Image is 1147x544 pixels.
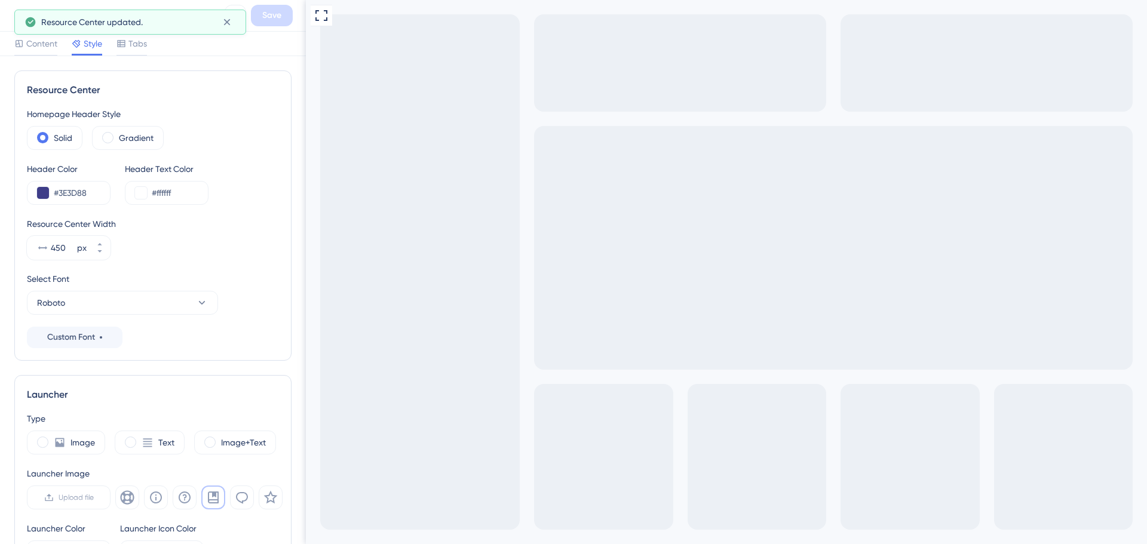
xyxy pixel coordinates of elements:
span: Custom Font [47,330,95,345]
button: px [89,248,111,260]
div: Launcher Image [27,466,283,481]
div: px [77,241,87,255]
span: Resource Center updated. [41,15,143,29]
div: Type [27,411,279,426]
button: Roboto [27,291,218,315]
div: Homepage Header Style [27,107,279,121]
label: Solid [54,131,72,145]
div: Launcher Icon Color [120,521,204,536]
div: Select Font [27,272,279,286]
label: Gradient [119,131,154,145]
div: Header Text Color [125,162,208,176]
input: px [51,241,75,255]
div: Kennisbank BI [38,7,220,24]
div: close resource center [165,10,189,33]
span: Style [84,36,102,51]
span: Tabs [128,36,147,51]
span: Content [26,36,57,51]
span: Leer meer over../Erfahre mehr über.. [10,38,143,48]
div: Launcher Color [27,521,111,536]
span: Roboto [37,296,65,310]
div: 3 [41,8,50,12]
label: Text [158,435,174,450]
button: Save [251,5,293,26]
div: Resource Center Width [27,217,279,231]
div: Launcher [27,388,279,402]
button: px [89,236,111,248]
span: Save [262,8,281,23]
label: Image [70,435,95,450]
div: Resource Center [27,83,279,97]
div: Header Color [27,162,111,176]
button: Custom Font [27,327,122,348]
label: Image+Text [221,435,266,450]
span: Upload file [59,493,94,502]
span: Learn more about... [10,13,94,30]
